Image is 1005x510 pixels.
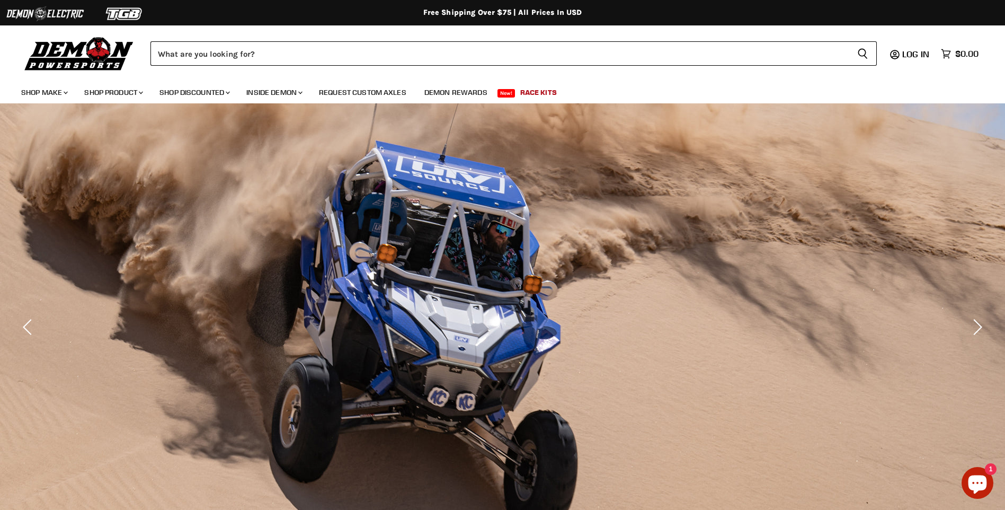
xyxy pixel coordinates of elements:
[897,49,936,59] a: Log in
[13,82,74,103] a: Shop Make
[416,82,495,103] a: Demon Rewards
[5,4,85,24] img: Demon Electric Logo 2
[150,41,849,66] input: Search
[512,82,565,103] a: Race Kits
[79,8,927,17] div: Free Shipping Over $75 | All Prices In USD
[19,316,40,338] button: Previous
[238,82,309,103] a: Inside Demon
[497,89,515,98] span: New!
[150,41,877,66] form: Product
[152,82,236,103] a: Shop Discounted
[13,77,976,103] ul: Main menu
[902,49,929,59] span: Log in
[955,49,979,59] span: $0.00
[849,41,877,66] button: Search
[85,4,164,24] img: TGB Logo 2
[936,46,984,61] a: $0.00
[958,467,997,502] inbox-online-store-chat: Shopify online store chat
[76,82,149,103] a: Shop Product
[311,82,414,103] a: Request Custom Axles
[21,34,137,72] img: Demon Powersports
[965,316,986,338] button: Next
